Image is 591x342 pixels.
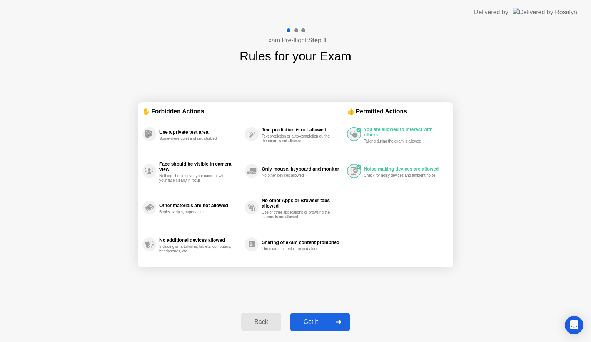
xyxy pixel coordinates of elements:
button: Got it [290,313,350,331]
div: Books, scripts, papers, etc [159,210,232,214]
div: Text prediction or auto-completion during the exam is not allowed [262,134,334,143]
div: Open Intercom Messenger [565,316,583,334]
div: Talking during the exam is allowed [364,139,437,144]
div: You are allowed to interact with others [364,127,445,138]
div: Only mouse, keyboard and monitor [262,166,343,172]
div: No additional devices allowed [159,237,241,243]
div: Text prediction is not allowed [262,127,343,133]
div: No other devices allowed [262,173,334,178]
div: Sharing of exam content prohibited [262,240,343,245]
div: Including smartphones, tablets, computers, headphones, etc. [159,244,232,254]
div: Use a private test area [159,129,241,135]
div: Noise-making devices are allowed [364,166,445,172]
div: Nothing should cover your camera, with your face clearly in focus [159,174,232,183]
div: Face should be visible in camera view [159,161,241,172]
img: Delivered by Rosalyn [513,8,577,17]
div: Delivered by [474,8,508,17]
div: The exam content is for you alone [262,247,334,251]
h1: Rules for your Exam [240,47,351,65]
div: Somewhere quiet and undisturbed [159,136,232,141]
div: 👍 Permitted Actions [347,107,449,116]
div: No other Apps or Browser tabs allowed [262,198,343,209]
h4: Exam Pre-flight: [264,36,327,45]
b: Step 1 [308,37,327,43]
button: Back [241,313,281,331]
div: Back [244,319,279,325]
div: Got it [293,319,329,325]
div: Use of other applications or browsing the internet is not allowed [262,210,334,219]
div: Check for noisy devices and ambient noise [364,173,437,178]
div: ✋ Forbidden Actions [142,107,347,116]
div: Other materials are not allowed [159,203,241,208]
